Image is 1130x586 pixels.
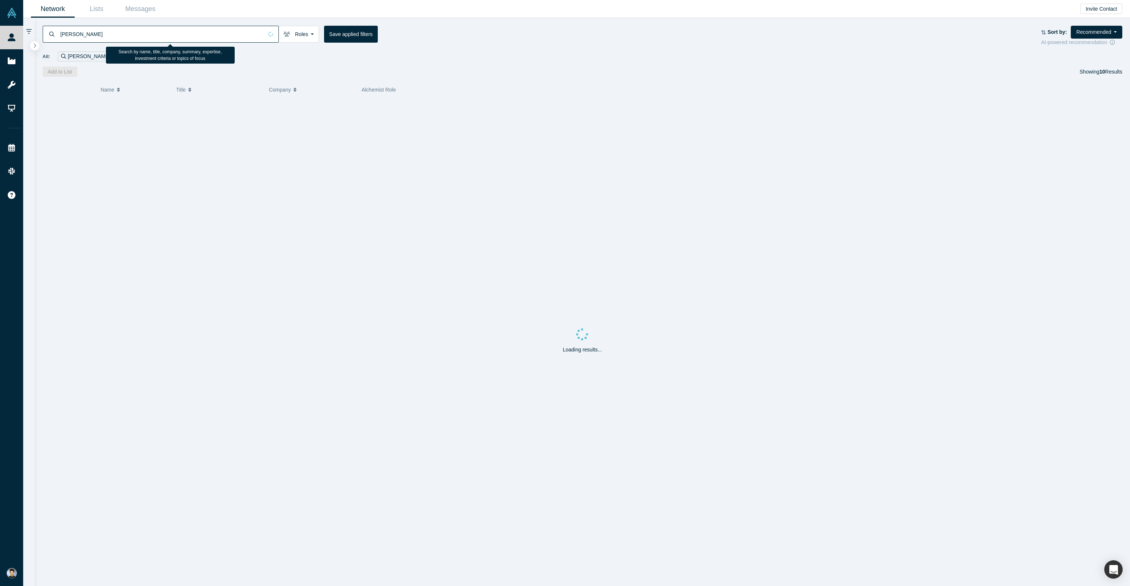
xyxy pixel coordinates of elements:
button: Remove Filter [110,52,116,61]
span: Results [1099,69,1122,75]
button: Company [269,82,354,97]
div: AI-powered recommendation [1041,39,1122,46]
img: Xiong Chang's Account [7,568,17,578]
a: Messages [118,0,162,18]
button: Roles [278,26,319,43]
a: Network [31,0,75,18]
button: Add to List [43,67,77,77]
strong: 10 [1099,69,1105,75]
span: Company [269,82,291,97]
button: Recommended [1071,26,1122,39]
img: Alchemist Vault Logo [7,8,17,18]
div: Showing [1080,67,1122,77]
button: Save applied filters [324,26,378,43]
span: Alchemist Role [362,87,396,93]
div: [PERSON_NAME] [58,51,119,61]
button: Invite Contact [1080,4,1122,14]
input: Search by name, title, company, summary, expertise, investment criteria or topics of focus [60,25,263,43]
span: All: [43,53,50,60]
p: Loading results... [563,346,602,354]
span: Title [176,82,186,97]
button: Title [176,82,261,97]
span: Name [100,82,114,97]
a: Lists [75,0,118,18]
button: Name [100,82,168,97]
strong: Sort by: [1048,29,1067,35]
